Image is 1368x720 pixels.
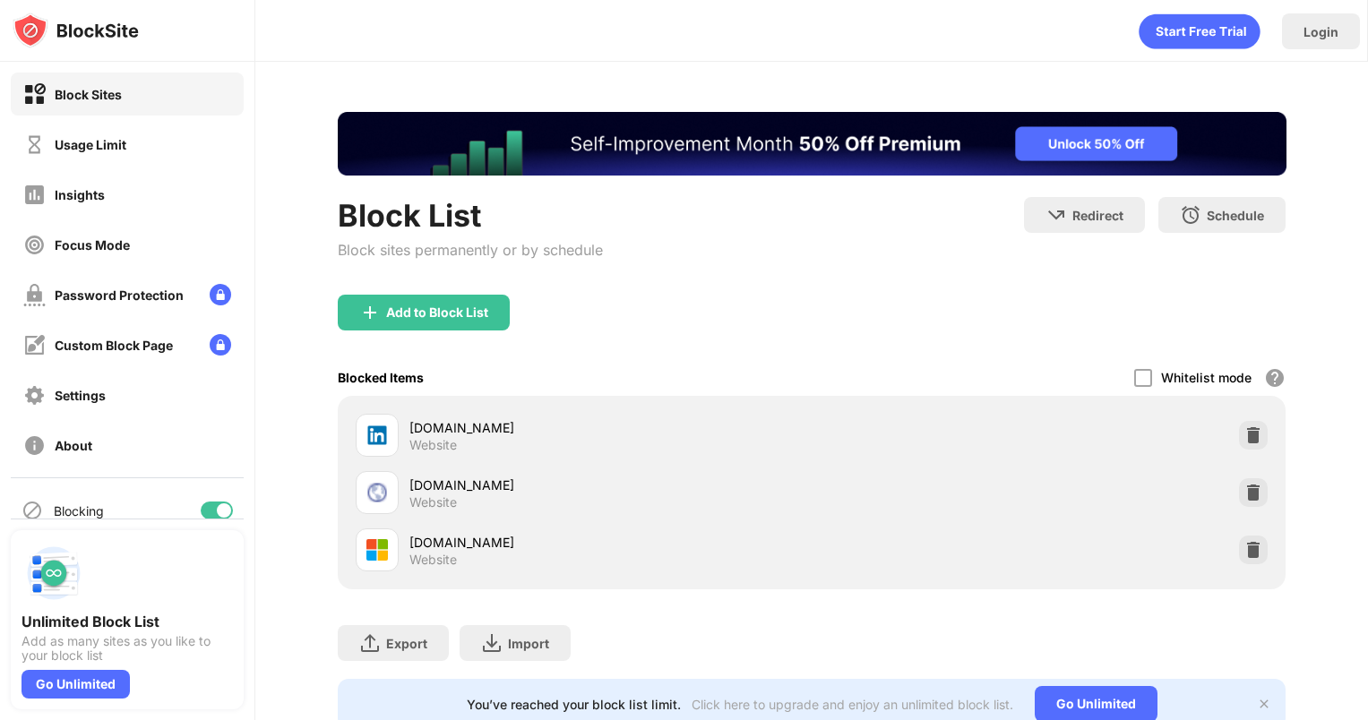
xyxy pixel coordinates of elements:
[1303,24,1338,39] div: Login
[1072,208,1123,223] div: Redirect
[386,305,488,320] div: Add to Block List
[55,388,106,403] div: Settings
[409,533,812,552] div: [DOMAIN_NAME]
[210,334,231,356] img: lock-menu.svg
[1161,370,1252,385] div: Whitelist mode
[409,552,457,568] div: Website
[1207,208,1264,223] div: Schedule
[1139,13,1260,49] div: animation
[508,636,549,651] div: Import
[22,613,233,630] div: Unlimited Block List
[23,133,46,156] img: time-usage-off.svg
[210,284,231,305] img: lock-menu.svg
[338,370,424,385] div: Blocked Items
[55,287,184,303] div: Password Protection
[366,424,388,446] img: favicons
[55,237,130,253] div: Focus Mode
[23,234,46,256] img: focus-off.svg
[23,83,46,106] img: block-on.svg
[54,503,104,519] div: Blocking
[366,539,388,561] img: favicons
[409,437,457,453] div: Website
[467,697,681,712] div: You’ve reached your block list limit.
[409,476,812,494] div: [DOMAIN_NAME]
[22,670,130,699] div: Go Unlimited
[55,187,105,202] div: Insights
[55,338,173,353] div: Custom Block Page
[1257,697,1271,711] img: x-button.svg
[23,284,46,306] img: password-protection-off.svg
[338,197,603,234] div: Block List
[338,241,603,259] div: Block sites permanently or by schedule
[23,384,46,407] img: settings-off.svg
[23,334,46,356] img: customize-block-page-off.svg
[22,541,86,605] img: push-block-list.svg
[692,697,1013,712] div: Click here to upgrade and enjoy an unlimited block list.
[55,438,92,453] div: About
[409,494,457,510] div: Website
[366,482,388,503] img: favicons
[23,184,46,206] img: insights-off.svg
[13,13,139,48] img: logo-blocksite.svg
[22,500,43,521] img: blocking-icon.svg
[23,434,46,457] img: about-off.svg
[338,112,1286,176] iframe: Banner
[22,634,233,663] div: Add as many sites as you like to your block list
[55,87,122,102] div: Block Sites
[409,418,812,437] div: [DOMAIN_NAME]
[386,636,427,651] div: Export
[55,137,126,152] div: Usage Limit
